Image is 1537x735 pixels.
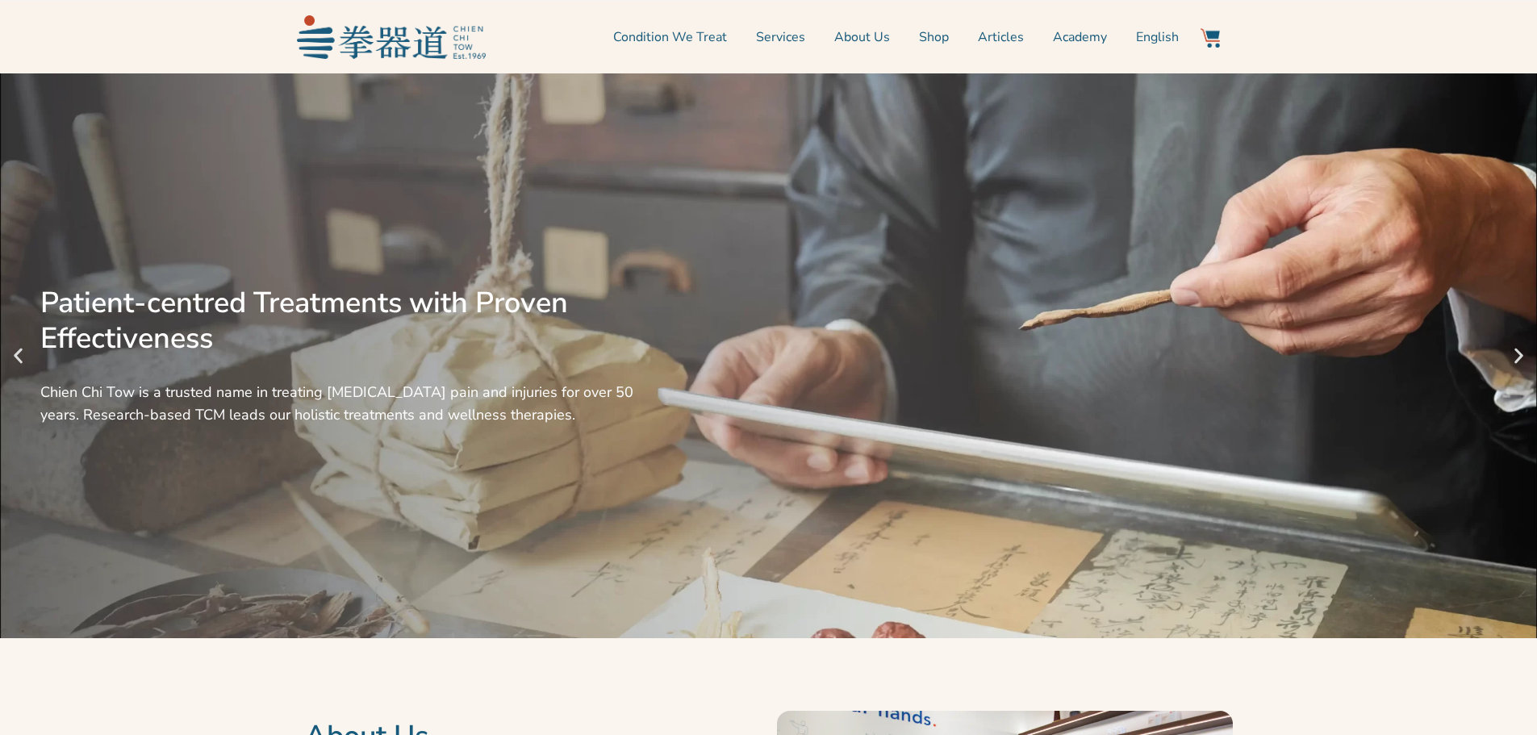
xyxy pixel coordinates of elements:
nav: Menu [494,17,1180,57]
span: English [1136,27,1179,47]
div: Patient-centred Treatments with Proven Effectiveness [40,286,637,357]
div: Previous slide [8,346,28,366]
a: Shop [919,17,949,57]
a: Articles [978,17,1024,57]
a: Academy [1053,17,1107,57]
a: About Us [834,17,890,57]
a: Condition We Treat [613,17,727,57]
div: Chien Chi Tow is a trusted name in treating [MEDICAL_DATA] pain and injuries for over 50 years. R... [40,381,637,426]
div: Next slide [1509,346,1529,366]
img: Website Icon-03 [1201,28,1220,48]
a: English [1136,17,1179,57]
a: Services [756,17,805,57]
